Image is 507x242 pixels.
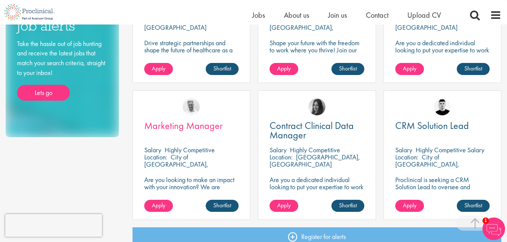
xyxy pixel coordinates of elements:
p: Are you looking to make an impact with your innovation? We are working with a well-established ph... [144,176,239,219]
span: Marketing Manager [144,119,223,132]
p: Highly Competitive [290,146,340,154]
p: Highly Competitive Salary [416,146,484,154]
a: Join us [328,10,347,20]
a: Contact [366,10,388,20]
a: Shortlist [206,63,239,75]
a: Apply [395,63,424,75]
span: Apply [403,201,416,209]
a: About us [284,10,309,20]
a: Apply [144,200,173,212]
span: Apply [277,201,291,209]
img: Heidi Hennigan [308,98,325,115]
a: Apply [395,200,424,212]
h3: Sign up for job alerts [17,4,108,33]
a: Upload CV [407,10,441,20]
p: City of [GEOGRAPHIC_DATA], [GEOGRAPHIC_DATA] [270,16,334,39]
span: Apply [152,201,165,209]
p: Shape your future with the freedom to work where you thrive! Join our pharmaceutical client with ... [270,39,364,75]
a: Shortlist [206,200,239,212]
span: Salary [270,146,287,154]
iframe: reCAPTCHA [5,214,102,237]
span: Salary [144,146,161,154]
span: Salary [395,146,412,154]
img: Patrick Melody [434,98,451,115]
div: Take the hassle out of job hunting and receive the latest jobs that match your search criteria, s... [17,39,108,101]
span: Location: [395,153,418,161]
p: Are you a dedicated individual looking to put your expertise to work fully flexibly in a remote p... [395,39,490,61]
p: City of [GEOGRAPHIC_DATA], [GEOGRAPHIC_DATA] [395,153,459,176]
p: City of [GEOGRAPHIC_DATA], [GEOGRAPHIC_DATA] [144,153,208,176]
p: Proclinical is seeking a CRM Solution Lead to oversee and enhance the Salesforce platform for EME... [395,176,490,205]
span: CRM Solution Lead [395,119,469,132]
img: Joshua Bye [183,98,200,115]
a: CRM Solution Lead [395,121,490,130]
span: 1 [482,217,489,224]
a: Jobs [252,10,265,20]
a: Shortlist [457,63,490,75]
a: Lets go [17,85,70,101]
p: Are you a dedicated individual looking to put your expertise to work fully flexibly in a remote p... [270,176,364,198]
a: Apply [270,63,298,75]
a: Contract Clinical Data Manager [270,121,364,140]
img: Chatbot [482,217,505,240]
a: Apply [270,200,298,212]
span: Apply [152,64,165,72]
a: Shortlist [457,200,490,212]
span: Location: [270,153,293,161]
a: Shortlist [331,63,364,75]
a: Shortlist [331,200,364,212]
span: Apply [403,64,416,72]
a: Apply [144,63,173,75]
span: Apply [277,64,291,72]
p: Drive strategic partnerships and shape the future of healthcare as a Key Account Manager in the p... [144,39,239,68]
span: Contract Clinical Data Manager [270,119,354,141]
a: Marketing Manager [144,121,239,130]
p: Highly Competitive [165,146,215,154]
p: [GEOGRAPHIC_DATA], [GEOGRAPHIC_DATA] [270,153,360,168]
span: Location: [144,153,167,161]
